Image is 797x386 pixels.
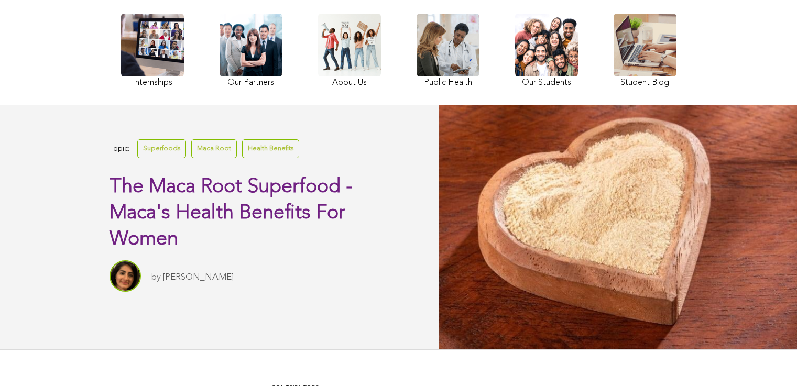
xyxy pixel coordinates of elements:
[137,139,186,158] a: Superfoods
[110,260,141,292] img: Sitara Darvish
[110,142,129,156] span: Topic:
[242,139,299,158] a: Health Benefits
[163,273,234,282] a: [PERSON_NAME]
[110,177,353,249] span: The Maca Root Superfood - Maca's Health Benefits For Women
[191,139,237,158] a: Maca Root
[151,273,161,282] span: by
[745,336,797,386] iframe: Chat Widget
